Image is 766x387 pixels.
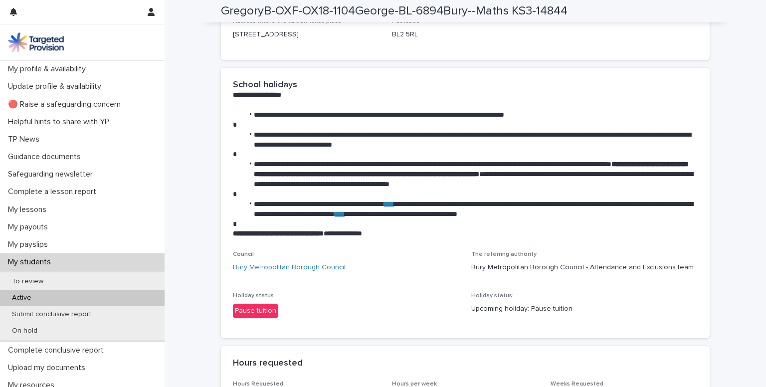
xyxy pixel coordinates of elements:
[233,29,380,40] p: [STREET_ADDRESS]
[392,29,539,40] p: BL2 5RL
[4,152,89,162] p: Guidance documents
[4,64,94,74] p: My profile & availability
[233,304,278,318] div: Pause tuition
[233,80,297,91] h2: School holidays
[233,251,254,257] span: Council
[4,310,99,319] p: Submit conclusive report
[471,293,514,299] span: Holiday status:
[4,205,54,214] p: My lessons
[4,100,129,109] p: 🔴 Raise a safeguarding concern
[4,187,104,196] p: Complete a lesson report
[233,262,346,273] a: Bury Metropolitan Borough Council
[471,251,537,257] span: The referring authority
[471,262,698,273] p: Bury Metropolitan Borough Council - Attendance and Exclusions team
[221,4,568,18] h2: GregoryB-OXF-OX18-1104George-BL-6894Bury--Maths KS3-14844
[551,381,603,387] span: Weeks Requested
[4,294,39,302] p: Active
[4,82,109,91] p: Update profile & availability
[233,358,303,369] h2: Hours requested
[4,240,56,249] p: My payslips
[4,222,56,232] p: My payouts
[4,277,51,286] p: To review
[4,327,45,335] p: On hold
[4,135,47,144] p: TP News
[4,117,117,127] p: Helpful hints to share with YP
[471,304,698,314] p: Upcoming holiday: Pause tuition
[4,257,59,267] p: My students
[233,381,283,387] span: Hours Requested
[392,381,437,387] span: Hours per week
[4,170,101,179] p: Safeguarding newsletter
[4,346,112,355] p: Complete conclusive report
[233,293,274,299] span: Holiday status
[4,363,93,373] p: Upload my documents
[8,32,64,52] img: M5nRWzHhSzIhMunXDL62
